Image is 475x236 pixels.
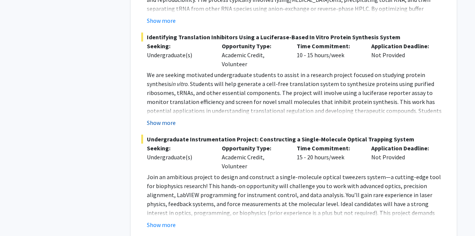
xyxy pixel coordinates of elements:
[216,42,291,68] div: Academic Credit, Volunteer
[147,173,442,235] span: Join an ambitious project to design and construct a single-molecule optical tweezers system—a cut...
[147,16,176,25] button: Show more
[141,33,446,42] span: Identifying Translation Inhibitors Using a Luciferase-Based In Vitro Protein Synthesis System
[147,50,211,59] div: Undergraduate(s)
[147,118,176,127] button: Show more
[366,144,441,171] div: Not Provided
[291,144,366,171] div: 15 - 20 hours/week
[222,42,285,50] p: Opportunity Type:
[291,42,366,68] div: 10 - 15 hours/week
[147,153,211,162] div: Undergraduate(s)
[366,42,441,68] div: Not Provided
[371,42,435,50] p: Application Deadline:
[371,144,435,153] p: Application Deadline:
[222,144,285,153] p: Opportunity Type:
[141,135,446,144] span: Undergraduate Instrumentation Project: Constructing a Single-Molecule Optical Trapping System
[147,71,425,88] span: We are seeking motivated undergraduate students to assist in a research project focused on studyi...
[147,220,176,229] button: Show more
[171,80,188,88] em: in vitro
[297,144,360,153] p: Time Commitment:
[297,42,360,50] p: Time Commitment:
[6,202,32,230] iframe: Chat
[147,80,442,123] span: . Students will help generate a cell-free translation system to synthesize proteins using purifie...
[147,144,211,153] p: Seeking:
[147,42,211,50] p: Seeking:
[216,144,291,171] div: Academic Credit, Volunteer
